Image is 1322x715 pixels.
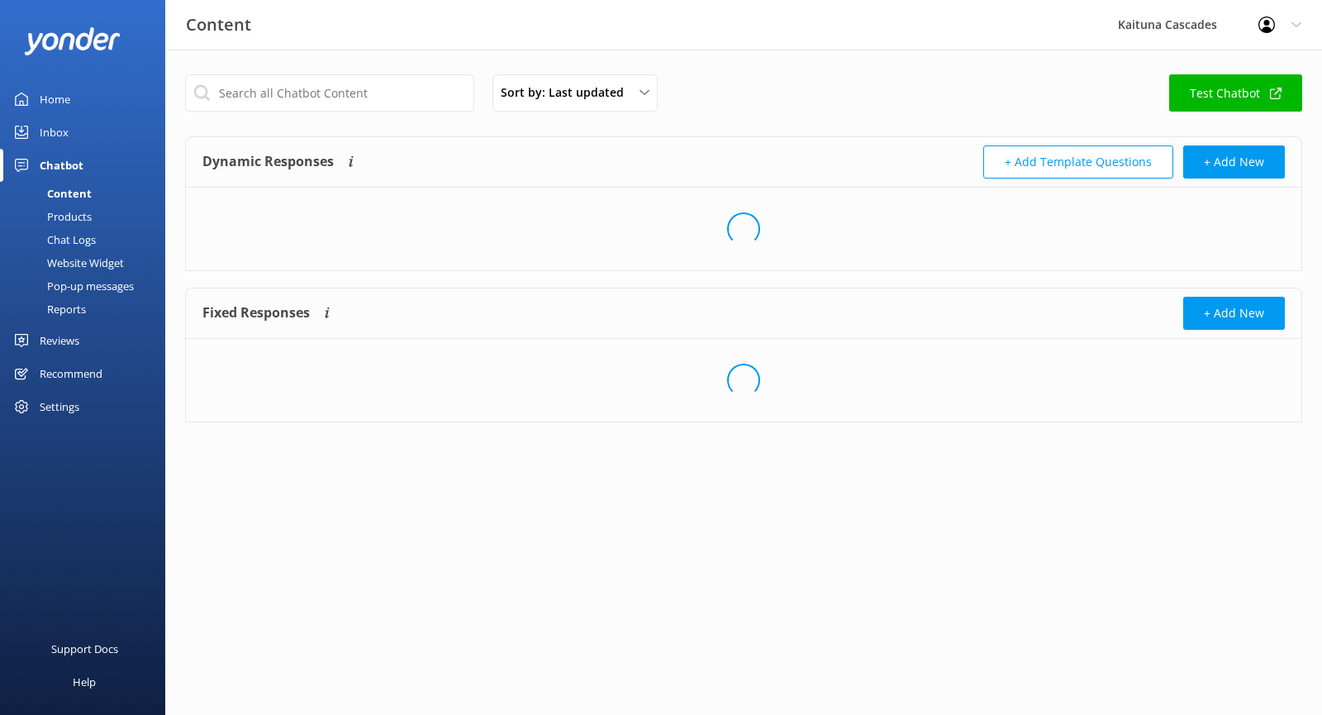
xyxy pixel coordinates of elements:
div: Pop-up messages [10,274,134,298]
div: Settings [40,390,79,423]
h3: Content [186,12,251,38]
h4: Dynamic Responses [202,145,334,179]
div: Inbox [40,116,69,149]
div: Reviews [40,324,79,357]
a: Website Widget [10,251,165,274]
a: Chat Logs [10,228,165,251]
button: + Add Template Questions [983,145,1173,179]
a: Content [10,182,165,205]
div: Support Docs [51,632,118,665]
div: Content [10,182,92,205]
a: Pop-up messages [10,274,165,298]
div: Website Widget [10,251,124,274]
img: yonder-white-logo.png [25,27,120,55]
span: Sort by: Last updated [501,83,634,102]
h4: Fixed Responses [202,297,310,330]
button: + Add New [1183,297,1285,330]
div: Home [40,83,70,116]
a: Test Chatbot [1169,74,1302,112]
div: Recommend [40,357,102,390]
a: Products [10,205,165,228]
div: Products [10,205,92,228]
input: Search all Chatbot Content [185,74,474,112]
button: + Add New [1183,145,1285,179]
div: Reports [10,298,86,321]
a: Reports [10,298,165,321]
div: Chat Logs [10,228,96,251]
div: Chatbot [40,149,83,182]
div: Help [73,665,96,698]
